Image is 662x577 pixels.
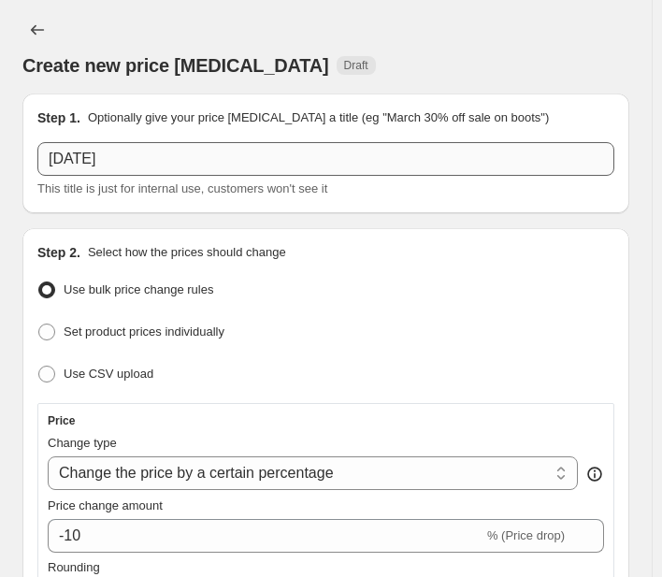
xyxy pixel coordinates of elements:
[37,142,614,176] input: 30% off holiday sale
[37,181,327,195] span: This title is just for internal use, customers won't see it
[22,55,329,76] span: Create new price [MEDICAL_DATA]
[487,528,565,542] span: % (Price drop)
[37,108,80,127] h2: Step 1.
[37,243,80,262] h2: Step 2.
[48,498,163,512] span: Price change amount
[64,367,153,381] span: Use CSV upload
[585,465,604,483] div: help
[344,58,368,73] span: Draft
[48,436,117,450] span: Change type
[48,413,75,428] h3: Price
[48,560,100,574] span: Rounding
[64,325,224,339] span: Set product prices individually
[88,243,286,262] p: Select how the prices should change
[88,108,549,127] p: Optionally give your price [MEDICAL_DATA] a title (eg "March 30% off sale on boots")
[48,519,483,553] input: -15
[22,15,52,45] button: Price change jobs
[64,282,213,296] span: Use bulk price change rules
